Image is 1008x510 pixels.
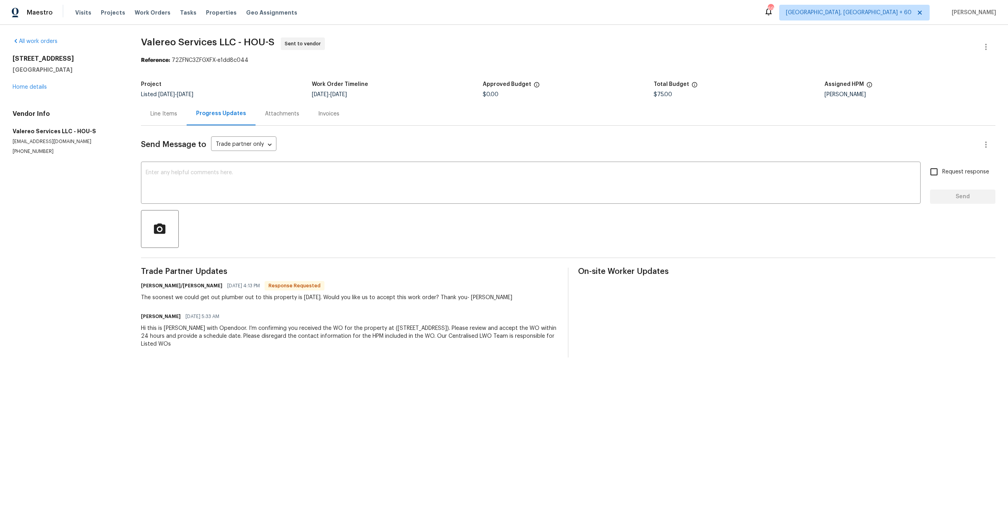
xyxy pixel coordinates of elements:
[13,138,122,145] p: [EMAIL_ADDRESS][DOMAIN_NAME]
[101,9,125,17] span: Projects
[141,141,206,149] span: Send Message to
[13,110,122,118] h4: Vendor Info
[312,92,328,97] span: [DATE]
[330,92,347,97] span: [DATE]
[141,37,274,47] span: Valereo Services LLC - HOU-S
[141,294,512,302] div: The soonest we could get out plumber out to this property is [DATE]. Would you like us to accept ...
[825,92,995,97] div: [PERSON_NAME]
[13,55,122,63] h2: [STREET_ADDRESS]
[654,92,672,97] span: $75.00
[227,282,260,290] span: [DATE] 4:13 PM
[312,82,368,87] h5: Work Order Timeline
[265,110,299,118] div: Attachments
[13,127,122,135] h5: Valereo Services LLC - HOU-S
[768,5,773,13] div: 696
[483,82,531,87] h5: Approved Budget
[483,92,498,97] span: $0.00
[27,9,53,17] span: Maestro
[211,138,276,151] div: Trade partner only
[318,110,339,118] div: Invoices
[13,39,57,44] a: All work orders
[177,92,193,97] span: [DATE]
[534,82,540,92] span: The total cost of line items that have been approved by both Opendoor and the Trade Partner. This...
[691,82,698,92] span: The total cost of line items that have been proposed by Opendoor. This sum includes line items th...
[13,66,122,74] h5: [GEOGRAPHIC_DATA]
[949,9,996,17] span: [PERSON_NAME]
[141,56,995,64] div: 72ZFNC3ZFGXFX-e1dd8c044
[825,82,864,87] h5: Assigned HPM
[13,148,122,155] p: [PHONE_NUMBER]
[141,282,222,290] h6: [PERSON_NAME]/[PERSON_NAME]
[13,84,47,90] a: Home details
[135,9,170,17] span: Work Orders
[578,268,995,275] span: On-site Worker Updates
[866,82,873,92] span: The hpm assigned to this work order.
[141,92,193,97] span: Listed
[158,92,193,97] span: -
[141,58,170,63] b: Reference:
[180,10,196,15] span: Tasks
[150,110,177,118] div: Line Items
[654,82,689,87] h5: Total Budget
[141,324,558,348] div: Hi this is [PERSON_NAME] with Opendoor. I’m confirming you received the WO for the property at ([...
[141,82,161,87] h5: Project
[185,313,219,320] span: [DATE] 5:33 AM
[942,168,989,176] span: Request response
[196,110,246,117] div: Progress Updates
[75,9,91,17] span: Visits
[786,9,912,17] span: [GEOGRAPHIC_DATA], [GEOGRAPHIC_DATA] + 60
[246,9,297,17] span: Geo Assignments
[141,313,181,320] h6: [PERSON_NAME]
[158,92,175,97] span: [DATE]
[285,40,324,48] span: Sent to vendor
[312,92,347,97] span: -
[141,268,558,275] span: Trade Partner Updates
[265,282,324,290] span: Response Requested
[206,9,237,17] span: Properties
